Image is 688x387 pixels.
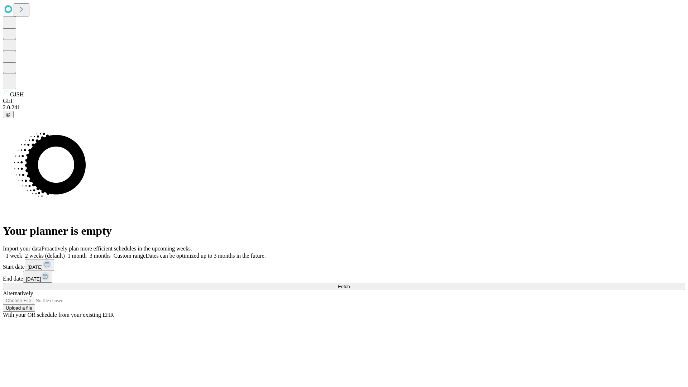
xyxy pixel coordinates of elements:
button: Upload a file [3,304,35,312]
div: GEI [3,98,685,104]
div: Start date [3,259,685,271]
span: 2 weeks (default) [25,253,65,259]
span: Proactively plan more efficient schedules in the upcoming weeks. [42,245,192,252]
div: 2.0.241 [3,104,685,111]
span: Import your data [3,245,42,252]
span: [DATE] [28,264,43,270]
h1: Your planner is empty [3,224,685,238]
span: Custom range [114,253,145,259]
button: @ [3,111,14,118]
button: [DATE] [23,271,52,283]
div: End date [3,271,685,283]
span: 1 week [6,253,22,259]
span: Dates can be optimized up to 3 months in the future. [145,253,266,259]
span: Alternatively [3,290,33,296]
span: Fetch [338,284,350,289]
span: @ [6,112,11,117]
span: [DATE] [26,276,41,282]
button: Fetch [3,283,685,290]
span: With your OR schedule from your existing EHR [3,312,114,318]
span: 3 months [90,253,111,259]
span: GJSH [10,91,24,97]
button: [DATE] [25,259,54,271]
span: 1 month [68,253,87,259]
